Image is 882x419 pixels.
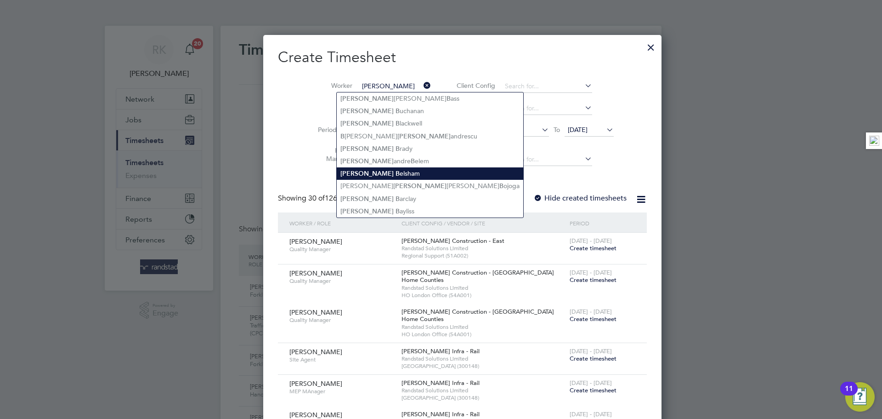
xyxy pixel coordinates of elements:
[401,362,565,370] span: [GEOGRAPHIC_DATA] (300148)
[551,124,563,136] span: To
[499,182,503,190] b: B
[340,95,394,103] b: [PERSON_NAME]
[396,145,400,153] b: B
[287,212,399,234] div: Worker / Role
[311,126,352,134] label: Period Type
[337,117,523,130] li: lackwell
[401,387,565,394] span: Randstad Solutions Limited
[401,379,480,387] span: [PERSON_NAME] Infra - Rail
[570,308,612,316] span: [DATE] - [DATE]
[570,410,612,418] span: [DATE] - [DATE]
[359,80,431,93] input: Search for...
[411,157,415,165] b: B
[337,193,523,205] li: arclay
[289,388,395,395] span: MEP MAnager
[289,316,395,324] span: Quality Manager
[340,107,394,115] b: [PERSON_NAME]
[570,269,612,276] span: [DATE] - [DATE]
[568,126,588,134] span: [DATE]
[570,386,616,394] span: Create timesheet
[570,276,616,284] span: Create timesheet
[447,95,451,103] b: B
[289,308,342,316] span: [PERSON_NAME]
[401,347,480,355] span: [PERSON_NAME] Infra - Rail
[337,130,523,143] li: [PERSON_NAME] andrescu
[393,182,447,190] b: [PERSON_NAME]
[340,157,394,165] b: [PERSON_NAME]
[337,155,523,167] li: andre elem
[289,269,342,277] span: [PERSON_NAME]
[401,331,565,338] span: HO London Office (54A001)
[401,355,565,362] span: Randstad Solutions Limited
[337,143,523,155] li: rady
[337,92,523,105] li: [PERSON_NAME] ass
[289,237,342,246] span: [PERSON_NAME]
[289,277,395,285] span: Quality Manager
[340,195,394,203] b: [PERSON_NAME]
[308,194,366,203] span: 126 Workers
[337,180,523,192] li: [PERSON_NAME] [PERSON_NAME] ojoga
[401,292,565,299] span: HO London Office (54A001)
[289,411,342,419] span: [PERSON_NAME]
[396,107,400,115] b: B
[278,194,367,203] div: Showing
[337,205,523,218] li: ayliss
[396,120,400,127] b: B
[396,207,400,215] b: B
[311,146,352,163] label: Hiring Manager
[567,212,638,234] div: Period
[340,207,394,215] b: [PERSON_NAME]
[401,323,565,331] span: Randstad Solutions Limited
[401,245,565,252] span: Randstad Solutions Limited
[570,244,616,252] span: Create timesheet
[337,105,523,117] li: uchanan
[570,315,616,323] span: Create timesheet
[289,246,395,253] span: Quality Manager
[845,389,853,401] div: 11
[340,132,345,140] b: B
[397,132,451,140] b: [PERSON_NAME]
[340,120,394,127] b: [PERSON_NAME]
[570,379,612,387] span: [DATE] - [DATE]
[454,81,495,90] label: Client Config
[340,170,394,178] b: [PERSON_NAME]
[502,153,592,166] input: Search for...
[289,379,342,388] span: [PERSON_NAME]
[570,355,616,362] span: Create timesheet
[401,394,565,402] span: [GEOGRAPHIC_DATA] (300148)
[289,356,395,363] span: Site Agent
[308,194,325,203] span: 30 of
[289,348,342,356] span: [PERSON_NAME]
[401,252,565,259] span: Regional Support (51A002)
[311,81,352,90] label: Worker
[502,102,592,115] input: Search for...
[401,410,480,418] span: [PERSON_NAME] Infra - Rail
[311,103,352,112] label: Site
[570,347,612,355] span: [DATE] - [DATE]
[845,382,875,412] button: Open Resource Center, 11 new notifications
[401,284,565,292] span: Randstad Solutions Limited
[396,195,400,203] b: B
[401,269,554,284] span: [PERSON_NAME] Construction - [GEOGRAPHIC_DATA] Home Counties
[533,194,627,203] label: Hide created timesheets
[337,167,523,180] li: elsham
[340,145,394,153] b: [PERSON_NAME]
[396,170,400,178] b: B
[401,308,554,323] span: [PERSON_NAME] Construction - [GEOGRAPHIC_DATA] Home Counties
[399,212,567,234] div: Client Config / Vendor / Site
[570,237,612,245] span: [DATE] - [DATE]
[401,237,504,245] span: [PERSON_NAME] Construction - East
[502,80,592,93] input: Search for...
[278,48,647,67] h2: Create Timesheet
